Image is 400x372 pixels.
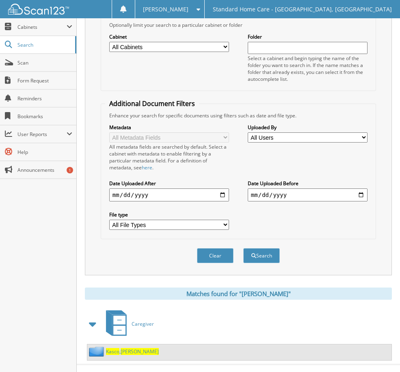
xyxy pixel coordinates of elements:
[106,348,159,355] a: Kasco,[PERSON_NAME]
[17,149,72,156] span: Help
[105,112,372,119] div: Enhance your search for specific documents using filters such as date and file type.
[67,167,73,173] div: 1
[143,7,188,12] span: [PERSON_NAME]
[109,188,229,201] input: start
[106,348,119,355] span: Kasco
[85,288,392,300] div: Matches found for "[PERSON_NAME]"
[109,143,229,171] div: All metadata fields are searched by default. Select a cabinet with metadata to enable filtering b...
[213,7,392,12] span: Standard Home Care - [GEOGRAPHIC_DATA], [GEOGRAPHIC_DATA]
[17,77,72,84] span: Form Request
[248,188,368,201] input: end
[17,41,71,48] span: Search
[248,33,368,40] label: Folder
[248,180,368,187] label: Date Uploaded Before
[17,59,72,66] span: Scan
[17,24,67,30] span: Cabinets
[89,346,106,357] img: folder2.png
[109,33,229,40] label: Cabinet
[105,22,372,28] div: Optionally limit your search to a particular cabinet or folder
[248,55,368,82] div: Select a cabinet and begin typing the name of the folder you want to search in. If the name match...
[17,131,67,138] span: User Reports
[109,211,229,218] label: File type
[8,4,69,15] img: scan123-logo-white.svg
[101,308,154,340] a: Caregiver
[142,164,152,171] a: here
[121,348,159,355] span: [PERSON_NAME]
[248,124,368,131] label: Uploaded By
[17,167,72,173] span: Announcements
[197,248,234,263] button: Clear
[243,248,280,263] button: Search
[109,180,229,187] label: Date Uploaded After
[132,320,154,327] span: Caregiver
[109,124,229,131] label: Metadata
[17,113,72,120] span: Bookmarks
[17,95,72,102] span: Reminders
[105,99,199,108] legend: Additional Document Filters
